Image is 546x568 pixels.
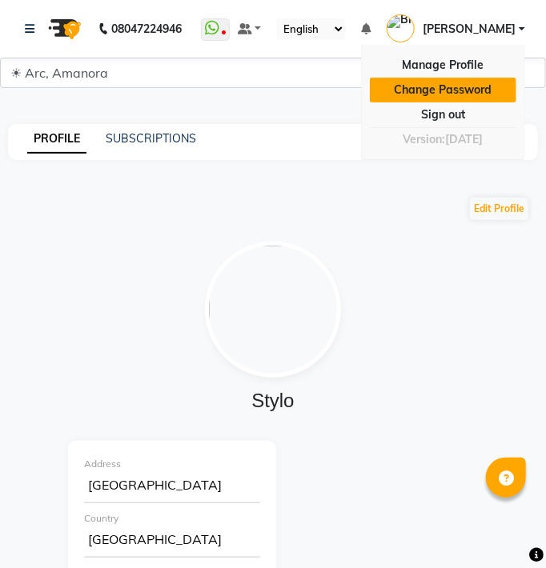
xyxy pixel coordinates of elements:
a: PROFILE [27,125,86,154]
div: Country [84,511,260,526]
b: 08047224946 [111,6,182,51]
div: Version:[DATE] [370,128,516,151]
h4: Stylo [69,390,477,413]
img: logo [41,6,86,51]
button: Edit Profile [470,198,528,220]
a: Sign out [370,102,516,127]
a: SUBSCRIPTIONS [106,131,196,146]
img: A6CEA944-D20B-4C36-B336-6DE088F17C67.jpg [205,242,341,378]
div: Address [84,457,260,471]
a: Manage Profile [370,53,516,78]
a: Change Password [370,78,516,102]
div: [GEOGRAPHIC_DATA] [84,526,260,558]
div: [GEOGRAPHIC_DATA] [84,471,260,503]
img: Bhushan Kolhe [387,14,415,42]
span: [PERSON_NAME] [423,21,516,38]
